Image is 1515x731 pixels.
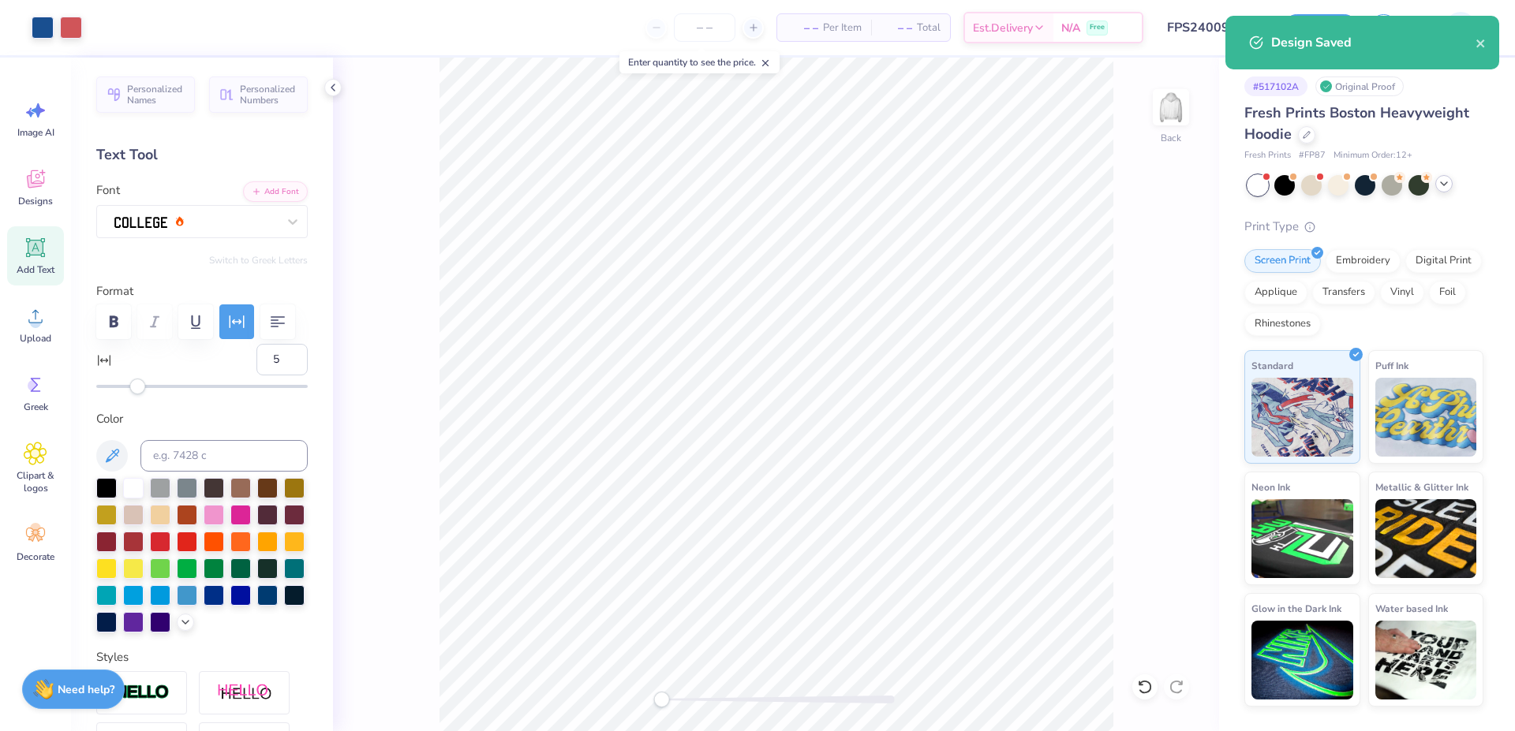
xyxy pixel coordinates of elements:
[17,126,54,139] span: Image AI
[1445,12,1476,43] img: Rommel Del Rosario
[209,76,308,113] button: Personalized Numbers
[1326,249,1401,273] div: Embroidery
[1244,312,1321,336] div: Rhinestones
[1244,281,1307,304] div: Applique
[1251,357,1293,374] span: Standard
[96,144,308,166] div: Text Tool
[96,282,308,300] label: Format
[1244,76,1307,96] div: # 517102A
[1375,479,1468,495] span: Metallic & Glitter Ink
[1429,281,1466,304] div: Foil
[24,401,48,413] span: Greek
[1244,149,1291,162] span: Fresh Prints
[1405,249,1482,273] div: Digital Print
[1312,281,1375,304] div: Transfers
[1375,621,1477,699] img: Water based Ink
[973,20,1033,36] span: Est. Delivery
[96,410,308,428] label: Color
[787,20,818,36] span: – –
[1244,218,1483,236] div: Print Type
[1161,131,1181,145] div: Back
[1375,378,1477,457] img: Puff Ink
[1090,22,1105,33] span: Free
[1155,12,1271,43] input: Untitled Design
[1375,357,1408,374] span: Puff Ink
[1244,103,1469,144] span: Fresh Prints Boston Heavyweight Hoodie
[1271,33,1476,52] div: Design Saved
[96,76,195,113] button: Personalized Names
[1251,621,1353,699] img: Glow in the Dark Ink
[96,181,120,200] label: Font
[9,469,62,494] span: Clipart & logos
[1244,249,1321,273] div: Screen Print
[917,20,941,36] span: Total
[114,684,170,702] img: Stroke
[1476,33,1487,52] button: close
[619,51,780,73] div: Enter quantity to see the price.
[674,13,735,42] input: – –
[1380,281,1424,304] div: Vinyl
[1251,600,1341,617] span: Glow in the Dark Ink
[209,254,308,267] button: Switch to Greek Letters
[1334,149,1412,162] span: Minimum Order: 12 +
[20,332,51,345] span: Upload
[1315,76,1404,96] div: Original Proof
[881,20,912,36] span: – –
[1251,479,1290,495] span: Neon Ink
[96,648,129,666] label: Styles
[1251,499,1353,578] img: Neon Ink
[1375,600,1448,617] span: Water based Ink
[1155,91,1187,123] img: Back
[823,20,862,36] span: Per Item
[240,84,298,106] span: Personalized Numbers
[58,682,114,697] strong: Need help?
[653,692,669,707] div: Accessibility label
[243,181,308,202] button: Add Font
[129,379,145,394] div: Accessibility label
[1251,378,1353,457] img: Standard
[127,84,185,106] span: Personalized Names
[17,263,54,276] span: Add Text
[1375,499,1477,578] img: Metallic & Glitter Ink
[17,550,54,563] span: Decorate
[217,683,272,703] img: Shadow
[18,195,53,207] span: Designs
[1061,20,1080,36] span: N/A
[1417,12,1483,43] a: RD
[140,440,308,472] input: e.g. 7428 c
[1299,149,1326,162] span: # FP87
